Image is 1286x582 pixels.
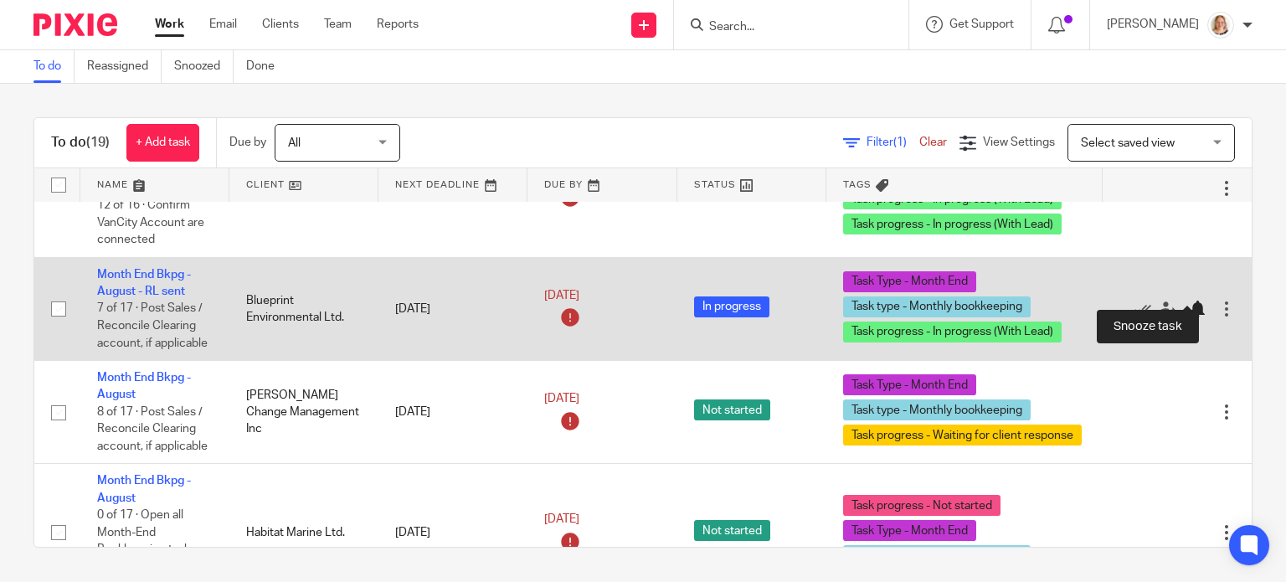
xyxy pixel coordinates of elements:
a: Month End Bkpg - August - RL sent [97,269,191,297]
span: [DATE] [544,513,579,525]
span: Select saved view [1081,137,1175,149]
a: Month End Bkpg - August [97,372,191,400]
a: Mark as done [1134,301,1160,317]
span: (19) [86,136,110,149]
h1: To do [51,134,110,152]
span: Task type - Monthly bookkeeping [843,296,1031,317]
span: Task progress - Waiting for client response [843,425,1082,446]
a: Clients [262,16,299,33]
span: Task progress - Not started [843,495,1001,516]
span: Task type - Monthly bookkeeping [843,545,1031,566]
span: Task Type - Month End [843,520,976,541]
span: 7 of 17 · Post Sales / Reconcile Clearing account, if applicable [97,303,208,349]
span: All [288,137,301,149]
a: Reports [377,16,419,33]
span: View Settings [983,136,1055,148]
span: Get Support [949,18,1014,30]
a: Clear [919,136,947,148]
a: Done [246,50,287,83]
span: (1) [893,136,907,148]
td: [PERSON_NAME] Change Management Inc [229,361,378,464]
td: [DATE] [378,257,527,360]
a: Team [324,16,352,33]
span: In progress [694,296,769,317]
img: Pixie [33,13,117,36]
span: [DATE] [544,290,579,301]
p: Due by [229,134,266,151]
span: Task type - Monthly bookkeeping [843,399,1031,420]
a: Month End Bkpg - August [97,475,191,503]
a: + Add task [126,124,199,162]
span: Task Type - Month End [843,374,976,395]
img: Screenshot%202025-09-16%20114050.png [1207,12,1234,39]
span: 12 of 16 · Confirm VanCity Account are connected [97,199,204,245]
a: Work [155,16,184,33]
span: Not started [694,399,770,420]
a: Snoozed [174,50,234,83]
span: [DATE] [544,393,579,404]
span: Task progress - In progress (With Lead) [843,322,1062,343]
span: Task progress - In progress (With Lead) [843,214,1062,234]
input: Search [707,20,858,35]
a: Reassigned [87,50,162,83]
span: Task Type - Month End [843,271,976,292]
span: 8 of 17 · Post Sales / Reconcile Clearing account, if applicable [97,406,208,452]
p: [PERSON_NAME] [1107,16,1199,33]
td: [DATE] [378,361,527,464]
span: Tags [843,180,872,189]
span: Filter [867,136,919,148]
a: Email [209,16,237,33]
span: Not started [694,520,770,541]
td: Blueprint Environmental Ltd. [229,257,378,360]
a: To do [33,50,75,83]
